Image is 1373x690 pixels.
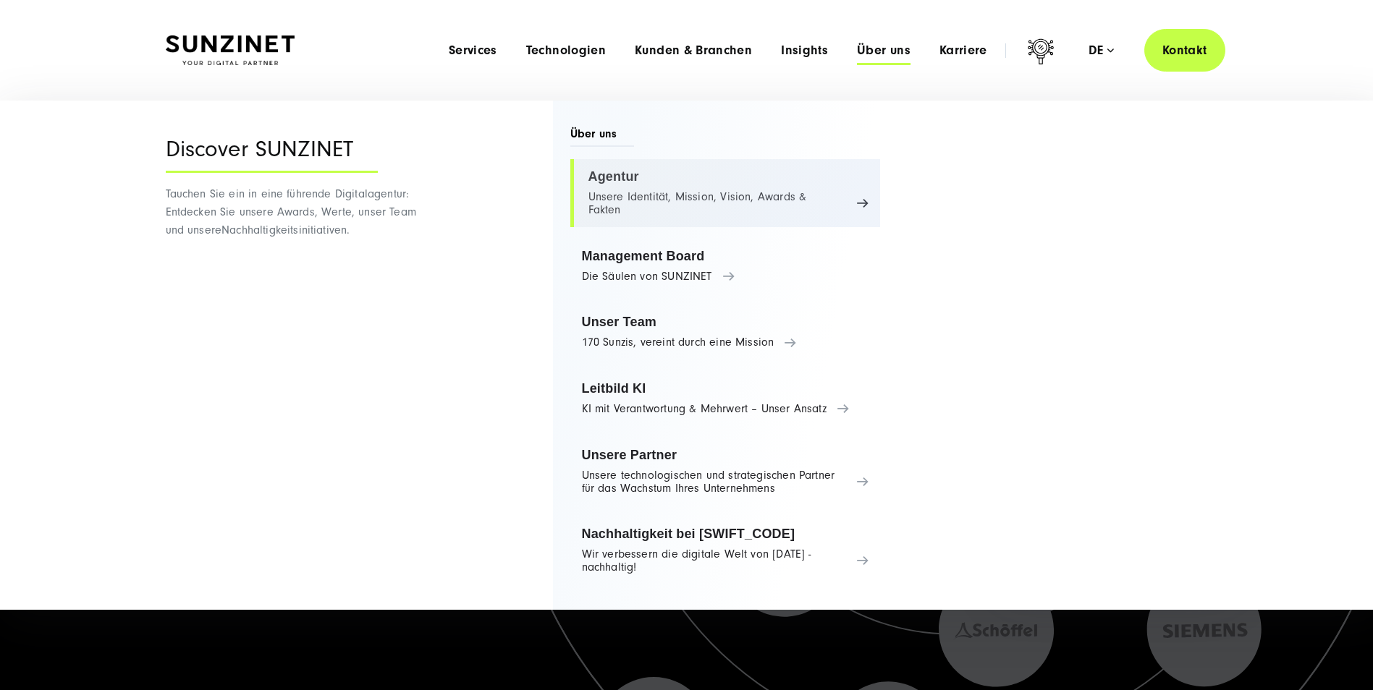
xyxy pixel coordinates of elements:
[1144,29,1225,72] a: Kontakt
[857,43,911,58] a: Über uns
[570,159,881,227] a: Agentur Unsere Identität, Mission, Vision, Awards & Fakten
[570,304,881,359] a: Unser Team 170 Sunzis, vereint durch eine Mission
[166,187,416,237] span: Tauchen Sie ein in eine führende Digitalagentur: Entdecken Sie unsere Awards, Werte, unser Team u...
[570,126,635,147] span: Über uns
[570,438,881,506] a: Unsere Partner Unsere technologischen und strategischen Partner für das Wachstum Ihres Unternehmens
[1089,43,1114,58] div: de
[570,516,881,584] a: Nachhaltigkeit bei [SWIFT_CODE] Wir verbessern die digitale Welt von [DATE] - nachhaltig!
[166,35,295,66] img: SUNZINET Full Service Digital Agentur
[449,43,497,58] a: Services
[570,239,881,294] a: Management Board Die Säulen von SUNZINET
[166,101,437,610] div: Nachhaltigkeitsinitiativen.
[939,43,987,58] a: Karriere
[166,137,378,173] div: Discover SUNZINET
[635,43,752,58] a: Kunden & Branchen
[781,43,828,58] a: Insights
[570,371,881,426] a: Leitbild KI KI mit Verantwortung & Mehrwert – Unser Ansatz
[526,43,606,58] a: Technologien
